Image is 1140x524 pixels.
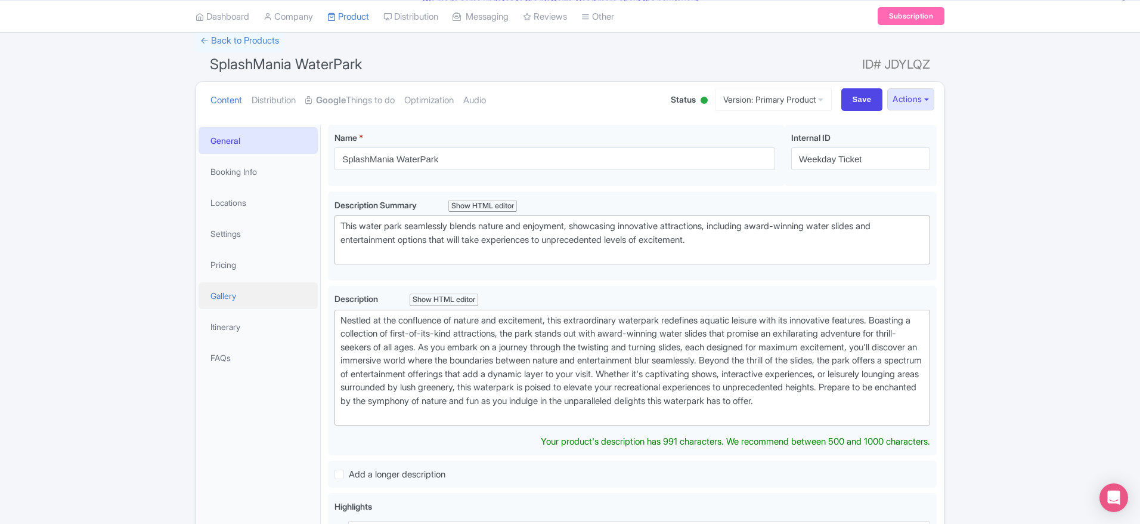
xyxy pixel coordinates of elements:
[334,200,419,210] span: Description Summary
[698,92,710,110] div: Active
[199,282,318,309] a: Gallery
[791,132,831,143] span: Internal ID
[671,93,696,106] span: Status
[349,468,445,480] span: Add a longer description
[199,158,318,185] a: Booking Info
[305,82,395,119] a: GoogleThings to do
[199,189,318,216] a: Locations
[210,56,362,73] span: SplashMania WaterPark
[316,94,346,107] strong: Google
[715,88,832,111] a: Version: Primary Product
[887,88,934,110] button: Actions
[199,313,318,340] a: Itinerary
[196,29,284,53] a: ← Back to Products
[878,7,944,25] a: Subscription
[199,127,318,154] a: General
[448,200,517,212] div: Show HTML editor
[463,82,486,119] a: Audio
[210,82,242,119] a: Content
[199,344,318,371] a: FAQs
[404,82,454,119] a: Optimization
[340,314,924,421] div: Nestled at the confluence of nature and excitement, this extraordinary waterpark redefines aquati...
[199,220,318,247] a: Settings
[199,251,318,278] a: Pricing
[541,435,930,449] div: Your product's description has 991 characters. We recommend between 500 and 1000 characters.
[862,53,930,76] span: ID# JDYLQZ
[1099,483,1128,512] div: Open Intercom Messenger
[334,501,372,511] span: Highlights
[410,294,478,306] div: Show HTML editor
[841,88,883,111] input: Save
[340,220,924,260] div: This water park seamlessly blends nature and enjoyment, showcasing innovative attractions, includ...
[334,132,357,143] span: Name
[334,294,380,304] span: Description
[252,82,296,119] a: Distribution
